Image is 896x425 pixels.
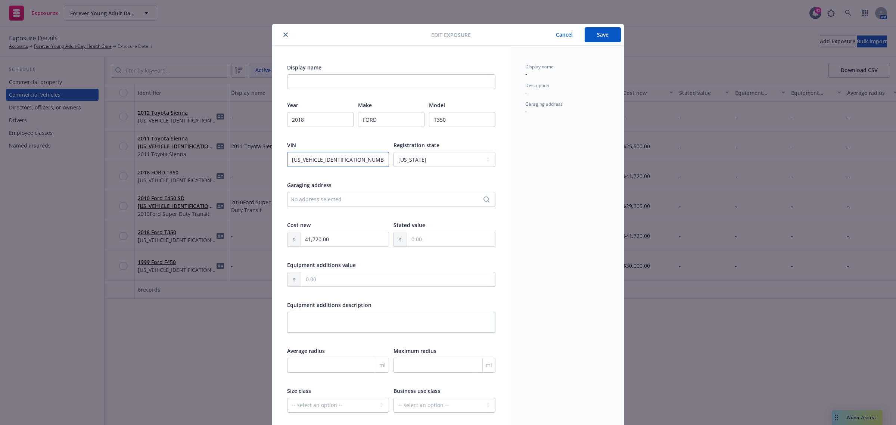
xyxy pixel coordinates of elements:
[393,221,425,229] span: Stated value
[486,361,492,369] span: mi
[525,82,549,89] span: Description
[525,101,563,107] span: Garaging address
[287,102,298,109] span: Year
[483,196,489,202] svg: Search
[407,232,495,246] input: 0.00
[393,387,440,394] span: Business use class
[281,30,290,39] button: close
[301,232,389,246] input: 0.00
[287,301,371,308] span: Equipment additions description
[429,102,445,109] span: Model
[301,272,495,286] input: 0.00
[358,102,372,109] span: Make
[525,108,527,115] span: -
[525,63,554,70] span: Display name
[379,361,386,369] span: mi
[287,221,311,229] span: Cost new
[525,89,527,96] span: -
[290,195,485,203] div: No address selected
[287,64,321,71] span: Display name
[287,387,311,394] span: Size class
[431,31,471,39] span: Edit exposure
[287,142,296,149] span: VIN
[393,142,439,149] span: Registration state
[525,70,527,77] span: -
[287,182,332,189] span: Garaging address
[287,192,495,207] button: No address selected
[393,347,436,354] span: Maximum radius
[287,261,356,269] span: Equipment additions value
[544,27,585,42] button: Cancel
[585,27,621,42] button: Save
[287,347,325,354] span: Average radius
